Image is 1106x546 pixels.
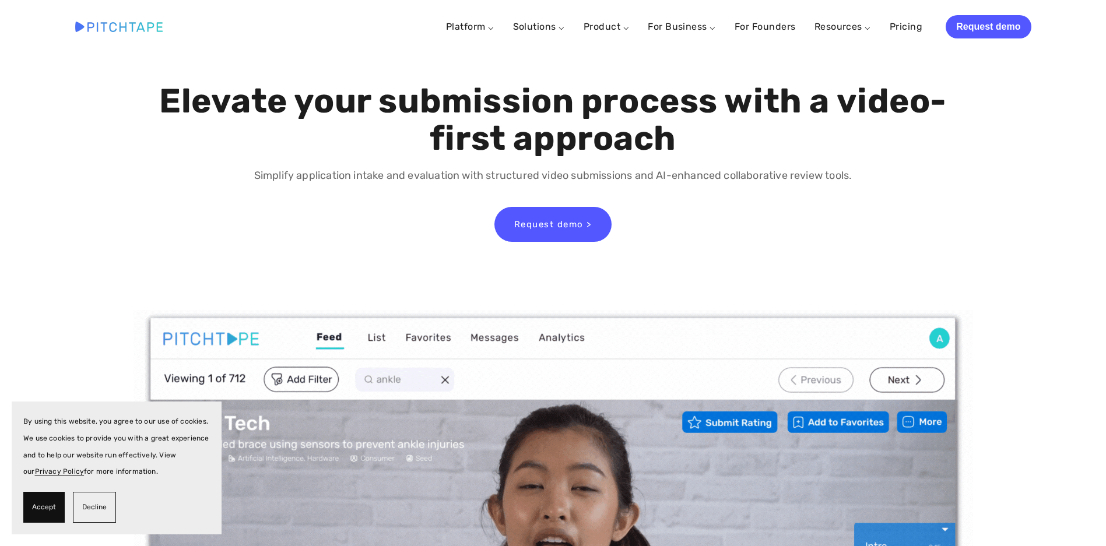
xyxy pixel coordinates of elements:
a: Product ⌵ [584,21,629,32]
section: Cookie banner [12,401,222,534]
img: Pitchtape | Video Submission Management Software [75,22,163,31]
span: Decline [82,499,107,516]
a: Request demo > [494,207,612,242]
h1: Elevate your submission process with a video-first approach [156,83,950,157]
button: Decline [73,492,116,523]
a: Platform ⌵ [446,21,494,32]
a: For Business ⌵ [648,21,716,32]
a: Privacy Policy [35,467,85,475]
button: Accept [23,492,65,523]
a: Solutions ⌵ [513,21,565,32]
a: Request demo [946,15,1031,38]
p: Simplify application intake and evaluation with structured video submissions and AI-enhanced coll... [156,167,950,184]
a: Pricing [890,16,922,37]
span: Accept [32,499,56,516]
a: Resources ⌵ [814,21,871,32]
p: By using this website, you agree to our use of cookies. We use cookies to provide you with a grea... [23,413,210,480]
a: For Founders [735,16,796,37]
iframe: Chat Widget [1048,490,1106,546]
